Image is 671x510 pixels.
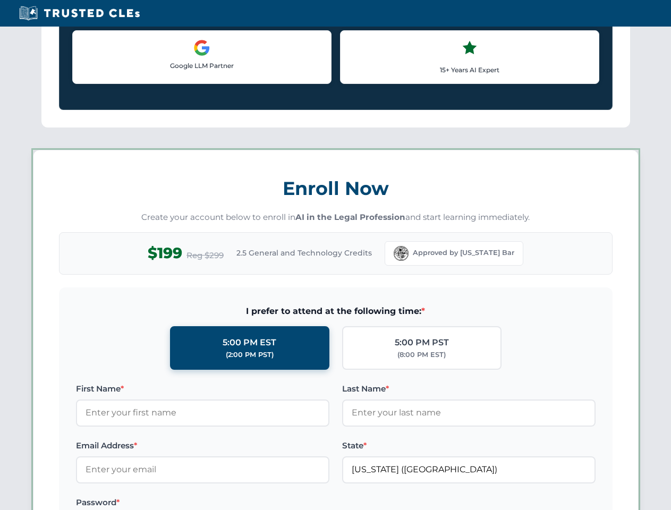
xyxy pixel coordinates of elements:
img: Google [193,39,210,56]
img: Florida Bar [394,246,409,261]
div: 5:00 PM EST [223,336,276,350]
p: Google LLM Partner [81,61,322,71]
img: Trusted CLEs [16,5,143,21]
label: Last Name [342,382,596,395]
label: Email Address [76,439,329,452]
input: Enter your email [76,456,329,483]
div: (2:00 PM PST) [226,350,274,360]
label: State [342,439,596,452]
span: $199 [148,241,182,265]
div: (8:00 PM EST) [397,350,446,360]
h3: Enroll Now [59,172,613,205]
p: Create your account below to enroll in and start learning immediately. [59,211,613,224]
label: Password [76,496,329,509]
span: 2.5 General and Technology Credits [236,247,372,259]
div: 5:00 PM PST [395,336,449,350]
input: Florida (FL) [342,456,596,483]
strong: AI in the Legal Profession [295,212,405,222]
span: I prefer to attend at the following time: [76,304,596,318]
input: Enter your first name [76,399,329,426]
span: Approved by [US_STATE] Bar [413,248,514,258]
input: Enter your last name [342,399,596,426]
p: 15+ Years AI Expert [349,65,590,75]
span: Reg $299 [186,249,224,262]
label: First Name [76,382,329,395]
